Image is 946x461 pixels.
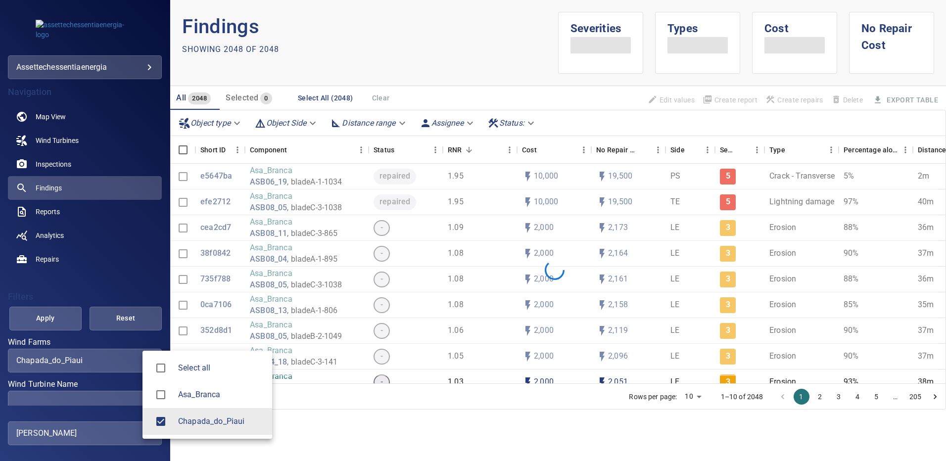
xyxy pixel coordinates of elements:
ul: Chapada_do_Piaui [142,351,272,439]
span: Chapada_do_Piaui [178,415,264,427]
span: Asa_Branca [150,384,171,405]
div: Wind Farms Chapada_do_Piaui [178,415,264,427]
span: Asa_Branca [178,389,264,401]
span: Select all [178,362,264,374]
div: Wind Farms Asa_Branca [178,389,264,401]
span: Chapada_do_Piaui [150,411,171,432]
